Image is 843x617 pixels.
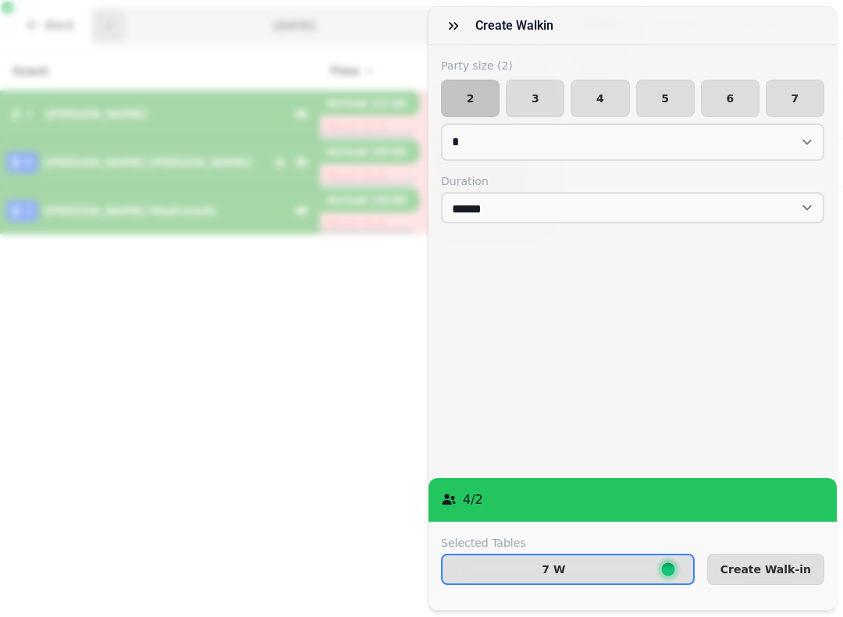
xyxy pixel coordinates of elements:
span: Create Walk-in [720,564,811,575]
p: 4 / 2 [463,490,483,509]
button: 5 [636,80,695,117]
button: Create Walk-in [707,554,824,585]
button: 7 W [441,554,695,585]
button: 6 [701,80,759,117]
p: 7 W [542,564,565,575]
span: 6 [714,93,746,104]
span: 2 [454,93,486,104]
button: 4 [571,80,629,117]
button: 2 [441,80,500,117]
h3: Create walkin [475,16,560,35]
span: 4 [584,93,616,104]
span: 3 [519,93,551,104]
label: Duration [441,173,824,189]
button: 3 [506,80,564,117]
span: 7 [779,93,811,104]
label: Selected Tables [441,535,695,551]
button: 7 [766,80,824,117]
label: Party size ( 2 ) [441,58,824,73]
span: 5 [649,93,681,104]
